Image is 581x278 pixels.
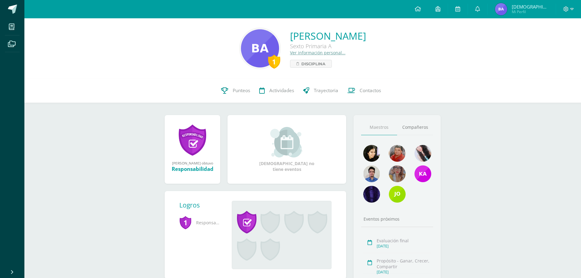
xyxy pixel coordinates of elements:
[269,87,294,94] span: Actividades
[301,60,325,67] span: Disciplina
[360,87,381,94] span: Contactos
[495,3,507,15] img: f1527c9912b4c9646cb76e5c7f171c0e.png
[270,127,303,157] img: event_small.png
[414,145,431,162] img: 18063a1d57e86cae316d13b62bda9887.png
[290,42,366,50] div: Sexto Primaria A
[377,258,431,269] div: Propósito - Ganar, Crecer, Compartir
[363,186,380,203] img: e5764cbc139c5ab3638b7b9fbcd78c28.png
[512,9,548,14] span: Mi Perfil
[217,78,255,103] a: Punteos
[361,120,397,135] a: Maestros
[268,55,280,69] div: 1
[343,78,386,103] a: Contactos
[414,165,431,182] img: 57a22e3baad8e3e20f6388c0a987e578.png
[397,120,433,135] a: Compañeros
[299,78,343,103] a: Trayectoria
[241,29,279,67] img: 44860eec564e2c5ec86531dd48a21549.png
[290,50,346,56] a: Ver información personal...
[290,29,366,42] a: [PERSON_NAME]
[233,87,250,94] span: Punteos
[179,201,227,209] div: Logros
[255,78,299,103] a: Actividades
[171,161,214,165] div: [PERSON_NAME] obtuvo
[512,4,548,10] span: [DEMOGRAPHIC_DATA]
[171,165,214,172] div: Responsabilidad
[363,145,380,162] img: 023cb5cc053389f6ba88328a33af1495.png
[179,215,192,229] span: 1
[256,127,317,172] div: [DEMOGRAPHIC_DATA] no tiene eventos
[389,145,406,162] img: 8ad4561c845816817147f6c4e484f2e8.png
[361,216,433,222] div: Eventos próximos
[290,60,332,68] a: Disciplina
[179,214,222,231] span: Responsabilidad
[377,238,431,244] div: Evaluación final
[389,165,406,182] img: 262ac19abc587240528a24365c978d30.png
[377,244,431,249] div: [DATE]
[363,165,380,182] img: 2dffed587003e0fc8d85a787cd9a4a0a.png
[377,269,431,275] div: [DATE]
[389,186,406,203] img: 6a7a54c56617c0b9e88ba47bf52c02d7.png
[314,87,338,94] span: Trayectoria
